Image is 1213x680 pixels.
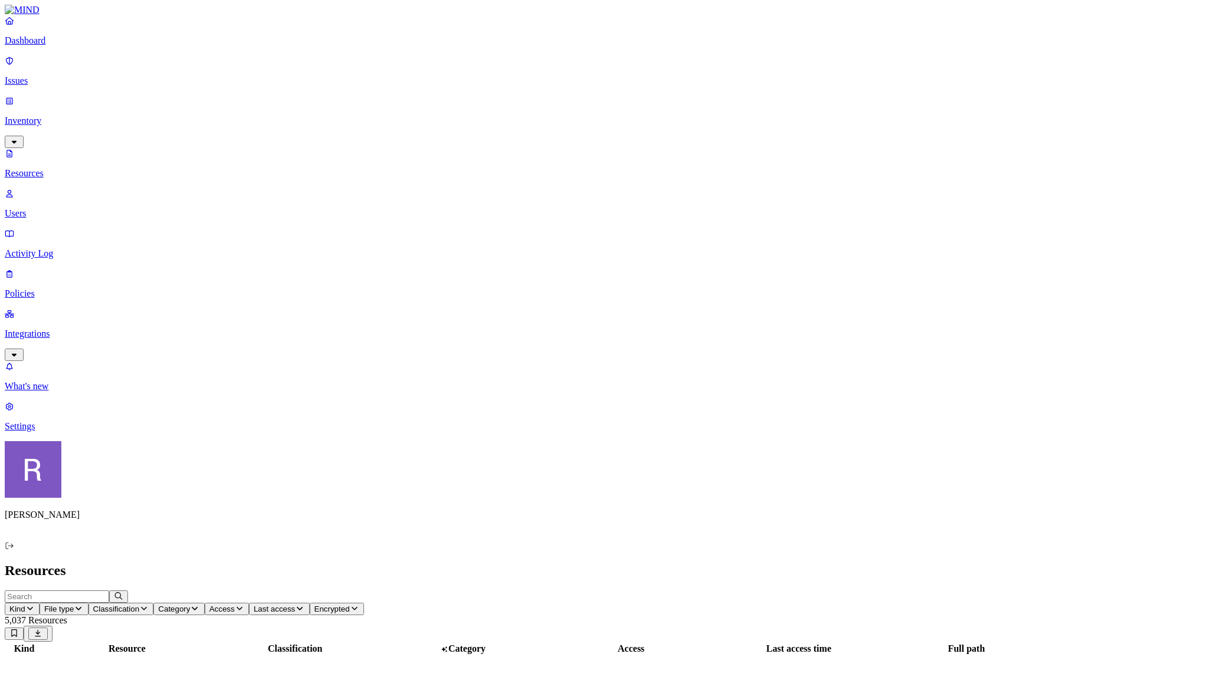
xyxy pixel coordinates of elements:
p: Dashboard [5,35,1208,46]
a: What's new [5,361,1208,392]
h2: Resources [5,563,1208,579]
p: Settings [5,421,1208,432]
p: Resources [5,168,1208,179]
p: Users [5,208,1208,219]
p: Policies [5,288,1208,299]
p: [PERSON_NAME] [5,510,1208,520]
span: File type [44,605,74,613]
span: Category [448,643,486,653]
div: Classification [212,643,378,654]
p: Integrations [5,328,1208,339]
input: Search [5,590,109,603]
p: What's new [5,381,1208,392]
span: Kind [9,605,25,613]
a: Policies [5,268,1208,299]
span: Classification [93,605,140,613]
img: MIND [5,5,40,15]
img: Rich Thompson [5,441,61,498]
div: Full path [884,643,1049,654]
p: Inventory [5,116,1208,126]
p: Activity Log [5,248,1208,259]
p: Issues [5,75,1208,86]
div: Resource [44,643,210,654]
div: Access [549,643,714,654]
span: 5,037 Resources [5,615,67,625]
span: Category [158,605,190,613]
a: Settings [5,401,1208,432]
a: Issues [5,55,1208,86]
span: Access [209,605,235,613]
a: Dashboard [5,15,1208,46]
a: Resources [5,148,1208,179]
div: Last access time [716,643,881,654]
a: MIND [5,5,1208,15]
a: Inventory [5,96,1208,146]
span: Last access [254,605,295,613]
a: Integrations [5,308,1208,359]
a: Activity Log [5,228,1208,259]
span: Encrypted [314,605,350,613]
div: Kind [6,643,42,654]
a: Users [5,188,1208,219]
